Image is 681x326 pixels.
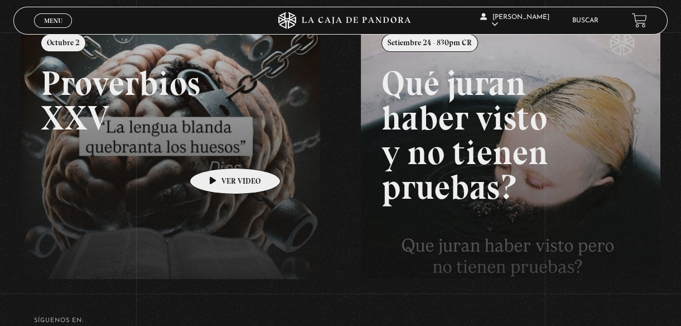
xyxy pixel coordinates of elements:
a: View your shopping cart [632,13,647,28]
a: Buscar [572,17,598,24]
span: [PERSON_NAME] [480,14,549,28]
h4: SÍguenos en: [34,318,647,324]
span: Cerrar [40,26,66,34]
span: Menu [44,17,62,24]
